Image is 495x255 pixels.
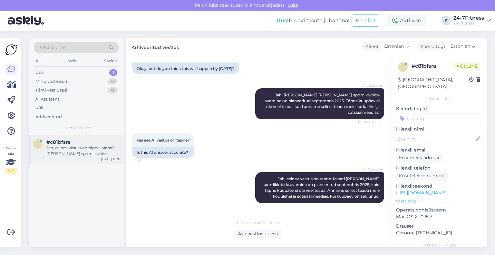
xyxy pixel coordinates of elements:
input: Lisa nimi [396,135,475,142]
div: [DATE] 11:26 [101,157,120,162]
div: 0 [108,78,117,85]
p: Vaata edasi ... [396,198,482,204]
span: 11:26 [358,203,382,208]
div: Kliendi info [396,96,482,102]
div: Tiimi vestlused [35,87,67,93]
a: [URL][DOMAIN_NAME] [396,190,447,196]
div: Okay, but do you think this will happen by [DATE]? [132,63,239,74]
div: 2 / 3 [5,168,17,174]
button: Emailid [352,15,379,27]
div: Küsi meiliaadressi [396,153,442,162]
span: Estonian [451,43,470,50]
div: All [34,57,42,65]
label: Arhiveeritud vestlus [131,42,179,51]
div: Minu vestlused [35,78,67,85]
span: Jah, [PERSON_NAME] [PERSON_NAME] spordiklubide avamine on planeeritud septembris 2025. Täpne kuup... [265,93,381,115]
span: AI Assistent [358,167,382,172]
div: Arhiveeritud [35,114,62,120]
p: Operatsioonisüsteem [396,207,482,213]
span: Estonian [384,43,404,50]
span: AI Assistent [358,83,382,88]
span: #c81bfsra [46,139,70,145]
p: Mac OS X 10.15.7 [396,213,482,220]
span: kas see AI vastus on täpne? [137,138,190,142]
div: Jah, eelnev vastus on täpne. Marati [PERSON_NAME] spordiklubide avamine on planeeritud septembris... [46,145,120,157]
div: 24-7Fitness [453,15,484,21]
span: 11:26 [134,158,158,163]
span: Online [454,63,480,70]
div: Klient [363,43,379,50]
div: Klienditugi [418,43,445,50]
div: 24-7fitness [453,21,484,26]
div: # c81bfsra [412,62,454,70]
span: Nähtud ✓ 11:25 [358,120,382,124]
div: 1 [109,69,117,76]
div: AI Assistent [35,96,59,103]
p: Chrome [TECHNICAL_ID] [396,230,482,236]
div: Küsi telefoninumbrit [396,172,448,180]
span: Uued vestlused [62,125,92,131]
div: [PERSON_NAME] [396,243,482,249]
p: Kliendi email [396,147,482,153]
span: Otsi kliente [40,44,66,51]
div: Vaata siia [5,145,17,174]
div: Uus [35,69,44,76]
div: [GEOGRAPHIC_DATA], [GEOGRAPHIC_DATA] [398,76,469,90]
p: Kliendi nimi [396,126,482,132]
a: 24-7Fitness24-7fitness [453,15,491,26]
div: F [442,16,451,25]
div: Proovi tasuta juba täna: [277,17,349,25]
span: Vestlus on arhiveeritud [236,220,280,226]
div: Socials [103,57,119,65]
div: 0 [108,87,117,93]
div: Web [67,57,78,65]
input: Lisa tag [396,113,482,123]
div: Ava vestlus uuesti [235,230,281,238]
img: Askly Logo [5,44,17,56]
p: Kliendi telefon [396,165,482,172]
div: Aktiivne [387,15,426,26]
span: Luba [286,2,300,8]
span: c [402,64,404,69]
p: Klienditeekond [396,183,482,190]
div: Is this AI answer accurate? [132,147,194,158]
span: c [36,142,39,146]
b: Uus! [277,17,289,24]
span: Jah, eelnev vastus on täpne. Marati [PERSON_NAME] spordiklubide avamine on planeeritud septembris... [263,176,381,199]
p: Kliendi tag'id [396,105,482,112]
div: Kõik [35,105,45,111]
span: 11:25 [134,74,158,79]
p: Brauser [396,223,482,230]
